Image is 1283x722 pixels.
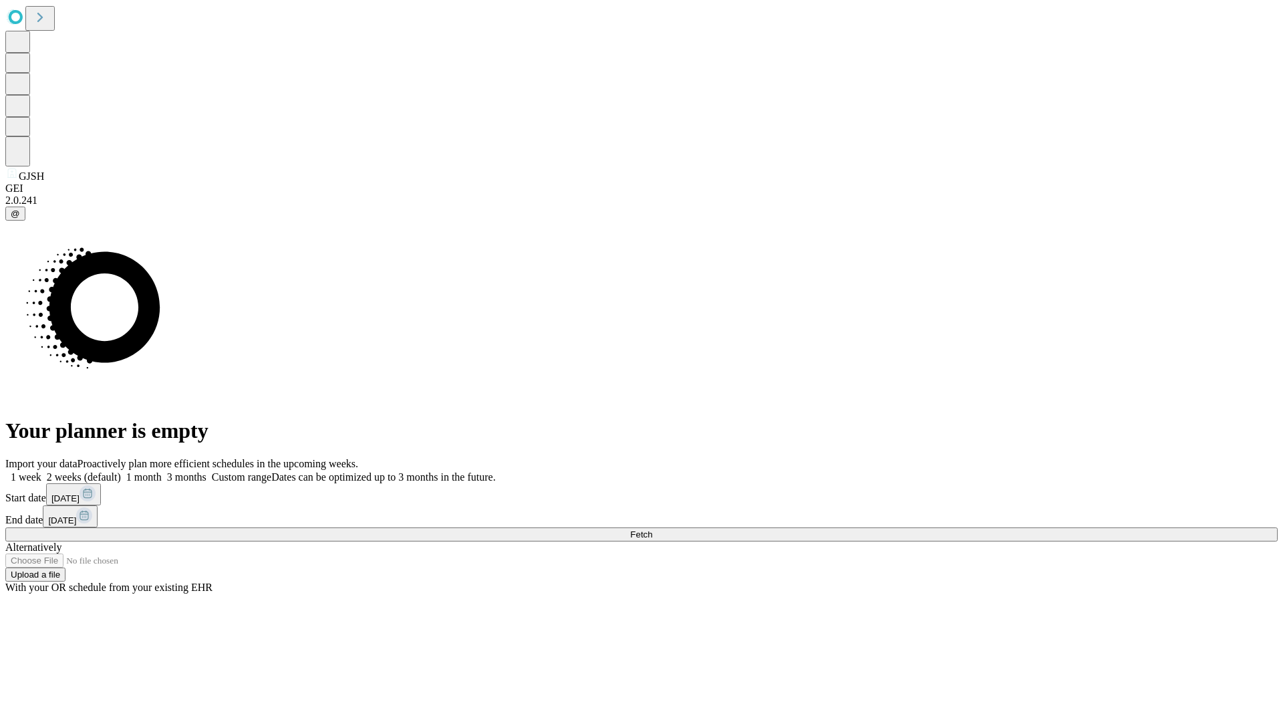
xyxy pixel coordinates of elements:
button: [DATE] [43,505,98,527]
span: 1 week [11,471,41,483]
span: [DATE] [51,493,80,503]
span: 2 weeks (default) [47,471,121,483]
span: GJSH [19,170,44,182]
span: Custom range [212,471,271,483]
div: Start date [5,483,1278,505]
span: Alternatively [5,541,61,553]
span: Dates can be optimized up to 3 months in the future. [271,471,495,483]
div: 2.0.241 [5,195,1278,207]
div: End date [5,505,1278,527]
span: @ [11,209,20,219]
button: @ [5,207,25,221]
span: Import your data [5,458,78,469]
span: 3 months [167,471,206,483]
span: [DATE] [48,515,76,525]
span: With your OR schedule from your existing EHR [5,582,212,593]
div: GEI [5,183,1278,195]
button: [DATE] [46,483,101,505]
span: Fetch [630,529,652,539]
span: Proactively plan more efficient schedules in the upcoming weeks. [78,458,358,469]
button: Upload a file [5,568,65,582]
span: 1 month [126,471,162,483]
button: Fetch [5,527,1278,541]
h1: Your planner is empty [5,418,1278,443]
